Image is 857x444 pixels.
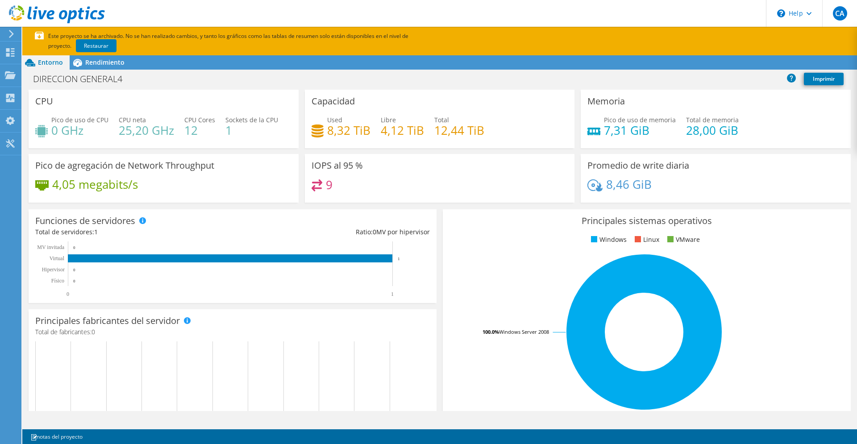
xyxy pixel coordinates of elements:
h4: 8,46 GiB [606,179,652,189]
text: 0 [73,245,75,250]
p: Este proyecto se ha archivado. No se han realizado cambios, y tanto los gráficos como las tablas ... [35,31,472,51]
span: Used [327,116,342,124]
span: CA [833,6,847,21]
a: Restaurar [76,39,116,52]
span: Entorno [38,58,63,66]
span: Libre [381,116,396,124]
h3: Memoria [587,96,625,106]
text: 0 [73,268,75,272]
h4: Total de fabricantes: [35,327,430,337]
h4: 12,44 TiB [434,125,484,135]
span: Sockets de la CPU [225,116,278,124]
li: VMware [665,235,700,245]
tspan: Windows Server 2008 [499,328,549,335]
span: CPU neta [119,116,146,124]
h4: 9 [326,180,333,190]
h4: 0 GHz [51,125,108,135]
span: Rendimiento [85,58,125,66]
h4: 8,32 TiB [327,125,370,135]
span: Pico de uso de memoria [604,116,676,124]
h4: 4,12 TiB [381,125,424,135]
span: 1 [94,228,98,236]
h3: CPU [35,96,53,106]
text: Virtual [50,255,65,261]
tspan: 100.0% [483,328,499,335]
text: 1 [398,257,400,261]
span: Total de memoria [686,116,739,124]
span: Pico de uso de CPU [51,116,108,124]
span: 0 [373,228,376,236]
a: notas del proyecto [24,431,89,442]
h1: DIRECCION GENERAL4 [29,74,136,84]
h3: Capacidad [312,96,355,106]
a: Imprimir [804,73,844,85]
h4: 7,31 GiB [604,125,676,135]
h3: Promedio de write diaria [587,161,689,170]
div: Ratio: MV por hipervisor [233,227,430,237]
svg: \n [777,9,785,17]
h3: Funciones de servidores [35,216,135,226]
text: 1 [391,291,394,297]
li: Linux [632,235,659,245]
li: Windows [589,235,627,245]
h4: 1 [225,125,278,135]
tspan: Físico [51,278,64,284]
text: 0 [73,279,75,283]
h4: 4,05 megabits/s [52,179,138,189]
text: MV invitada [37,244,64,250]
h4: 25,20 GHz [119,125,174,135]
text: Hipervisor [42,266,65,273]
h4: 12 [184,125,215,135]
h3: Principales sistemas operativos [449,216,844,226]
span: CPU Cores [184,116,215,124]
h3: IOPS al 95 % [312,161,363,170]
h4: 28,00 GiB [686,125,739,135]
text: 0 [67,291,69,297]
span: Total [434,116,449,124]
h3: Principales fabricantes del servidor [35,316,180,326]
h3: Pico de agregación de Network Throughput [35,161,214,170]
span: 0 [92,328,95,336]
div: Total de servidores: [35,227,233,237]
